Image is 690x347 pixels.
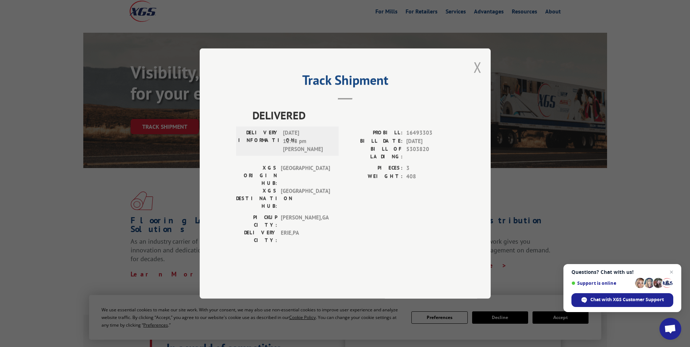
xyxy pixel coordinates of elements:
label: PICKUP CITY: [236,214,277,229]
label: PIECES: [345,164,403,172]
span: Support is online [571,280,633,286]
span: Questions? Chat with us! [571,269,673,275]
a: Open chat [659,318,681,340]
span: [GEOGRAPHIC_DATA] [281,187,330,210]
span: 16493303 [406,129,454,137]
label: WEIGHT: [345,172,403,181]
span: [PERSON_NAME] , GA [281,214,330,229]
span: ERIE , PA [281,229,330,244]
label: XGS ORIGIN HUB: [236,164,277,187]
span: DELIVERED [252,107,454,123]
span: Chat with XGS Customer Support [590,296,664,303]
span: Chat with XGS Customer Support [571,293,673,307]
span: [DATE] [406,137,454,145]
label: BILL OF LADING: [345,145,403,160]
label: DELIVERY INFORMATION: [238,129,279,153]
label: XGS DESTINATION HUB: [236,187,277,210]
label: PROBILL: [345,129,403,137]
span: 408 [406,172,454,181]
span: [GEOGRAPHIC_DATA] [281,164,330,187]
span: 3 [406,164,454,172]
label: DELIVERY CITY: [236,229,277,244]
button: Close modal [474,57,482,77]
span: 5303820 [406,145,454,160]
label: BILL DATE: [345,137,403,145]
span: [DATE] 12:48 pm [PERSON_NAME] [283,129,332,153]
h2: Track Shipment [236,75,454,89]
